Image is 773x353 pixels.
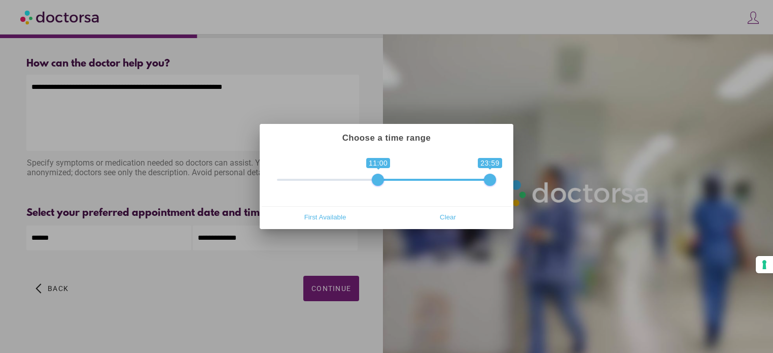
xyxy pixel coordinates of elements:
[478,158,502,168] span: 23:59
[386,209,509,225] button: Clear
[264,209,386,225] button: First Available
[756,256,773,273] button: Your consent preferences for tracking technologies
[342,133,431,143] strong: Choose a time range
[267,209,383,224] span: First Available
[366,158,391,168] span: 11:00
[390,209,506,224] span: Clear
